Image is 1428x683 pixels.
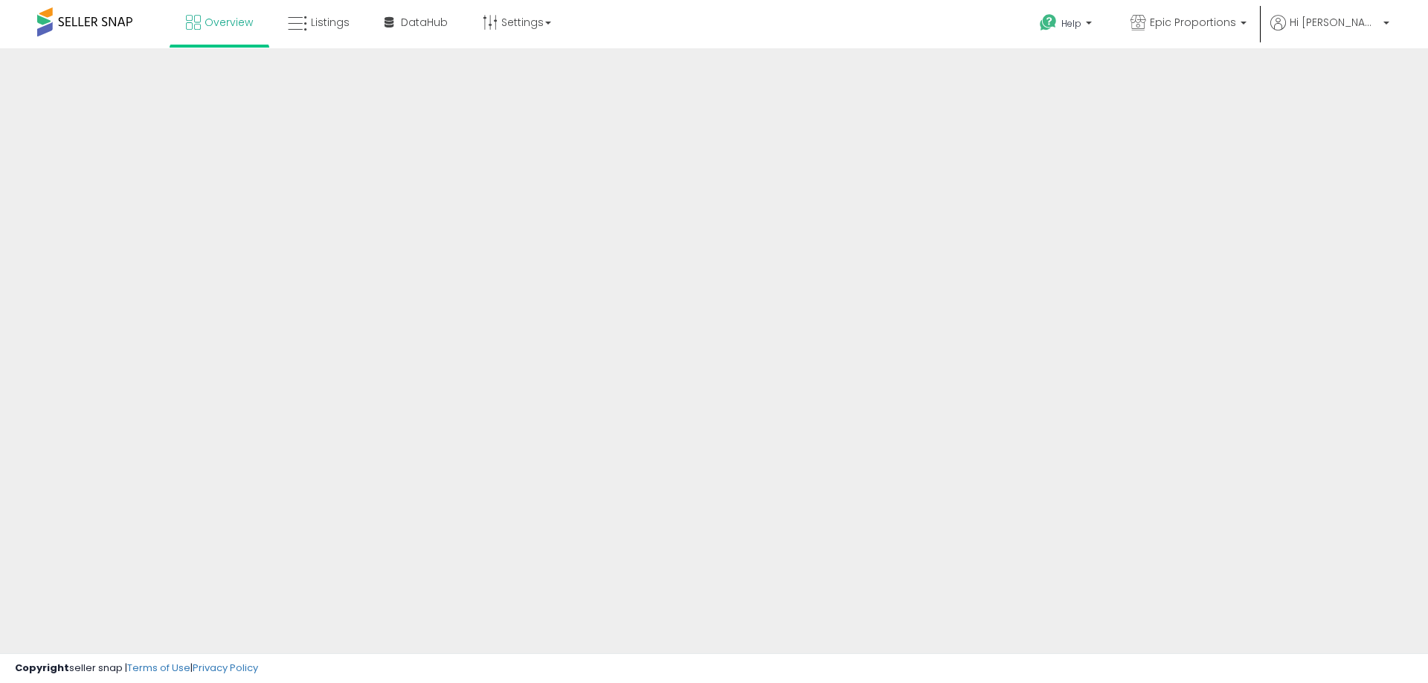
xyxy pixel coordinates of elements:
[311,15,350,30] span: Listings
[1039,13,1058,32] i: Get Help
[15,661,258,676] div: seller snap | |
[1061,17,1081,30] span: Help
[193,661,258,675] a: Privacy Policy
[1028,2,1107,48] a: Help
[205,15,253,30] span: Overview
[1270,15,1389,48] a: Hi [PERSON_NAME]
[1290,15,1379,30] span: Hi [PERSON_NAME]
[401,15,448,30] span: DataHub
[127,661,190,675] a: Terms of Use
[1150,15,1236,30] span: Epic Proportions
[15,661,69,675] strong: Copyright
